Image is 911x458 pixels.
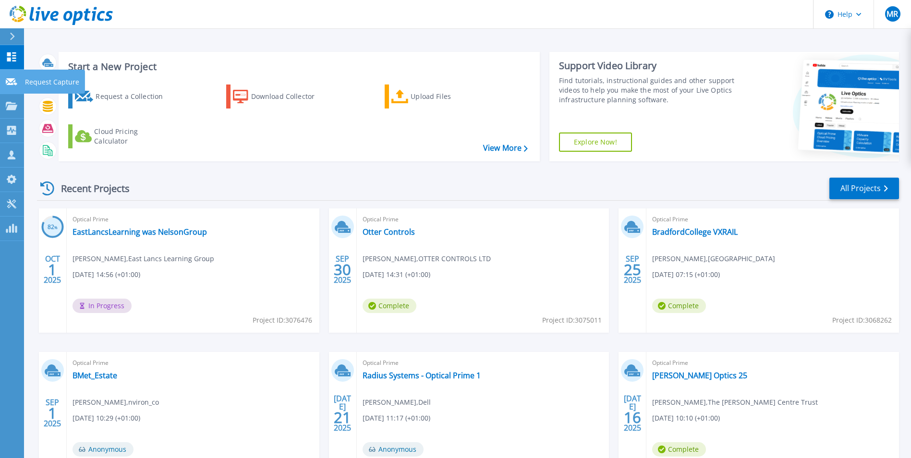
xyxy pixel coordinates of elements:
div: Download Collector [251,87,328,106]
a: BradfordCollege VXRAIL [652,227,738,237]
a: [PERSON_NAME] Optics 25 [652,371,747,380]
div: Support Video Library [559,60,737,72]
span: Optical Prime [363,214,604,225]
span: 21 [334,413,351,422]
div: Recent Projects [37,177,143,200]
span: Complete [363,299,416,313]
div: OCT 2025 [43,252,61,287]
div: SEP 2025 [623,252,642,287]
span: In Progress [73,299,132,313]
span: Complete [652,299,706,313]
span: Optical Prime [73,358,314,368]
span: [DATE] 14:56 (+01:00) [73,269,140,280]
div: Request a Collection [96,87,172,106]
span: [DATE] 10:10 (+01:00) [652,413,720,423]
span: [DATE] 14:31 (+01:00) [363,269,430,280]
span: Anonymous [73,442,134,457]
span: Complete [652,442,706,457]
span: [DATE] 10:29 (+01:00) [73,413,140,423]
span: Project ID: 3068262 [832,315,892,325]
h3: 82 [41,222,64,233]
span: Anonymous [363,442,424,457]
span: 1 [48,265,57,274]
span: [PERSON_NAME] , The [PERSON_NAME] Centre Trust [652,397,818,408]
a: Otter Controls [363,227,415,237]
div: [DATE] 2025 [333,396,352,431]
div: SEP 2025 [43,396,61,431]
a: Upload Files [385,84,492,108]
span: 16 [624,413,641,422]
span: [PERSON_NAME] , [GEOGRAPHIC_DATA] [652,253,775,264]
a: Radius Systems - Optical Prime 1 [363,371,481,380]
div: Upload Files [411,87,487,106]
a: All Projects [829,178,899,199]
span: 1 [48,409,57,417]
span: [DATE] 07:15 (+01:00) [652,269,720,280]
span: [PERSON_NAME] , OTTER CONTROLS LTD [363,253,491,264]
div: Find tutorials, instructional guides and other support videos to help you make the most of your L... [559,76,737,105]
span: Optical Prime [652,214,893,225]
div: SEP 2025 [333,252,352,287]
a: Request a Collection [68,84,175,108]
h3: Start a New Project [68,61,527,72]
span: [DATE] 11:17 (+01:00) [363,413,430,423]
span: [PERSON_NAME] , East Lancs Learning Group [73,253,214,264]
span: Optical Prime [363,358,604,368]
span: Project ID: 3076476 [253,315,312,325]
a: View More [483,144,528,153]
span: [PERSON_NAME] , nviron_co [73,397,159,408]
p: Request Capture [25,70,79,95]
a: EastLancsLearning was NelsonGroup [73,227,207,237]
span: Project ID: 3075011 [542,315,602,325]
span: % [54,225,58,230]
span: 30 [334,265,351,274]
span: MR [887,10,898,18]
span: [PERSON_NAME] , Dell [363,397,431,408]
a: BMet_Estate [73,371,117,380]
a: Explore Now! [559,133,632,152]
span: Optical Prime [652,358,893,368]
a: Cloud Pricing Calculator [68,124,175,148]
span: 25 [624,265,641,274]
div: [DATE] 2025 [623,396,642,431]
div: Cloud Pricing Calculator [94,127,171,146]
a: Download Collector [226,84,333,108]
span: Optical Prime [73,214,314,225]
